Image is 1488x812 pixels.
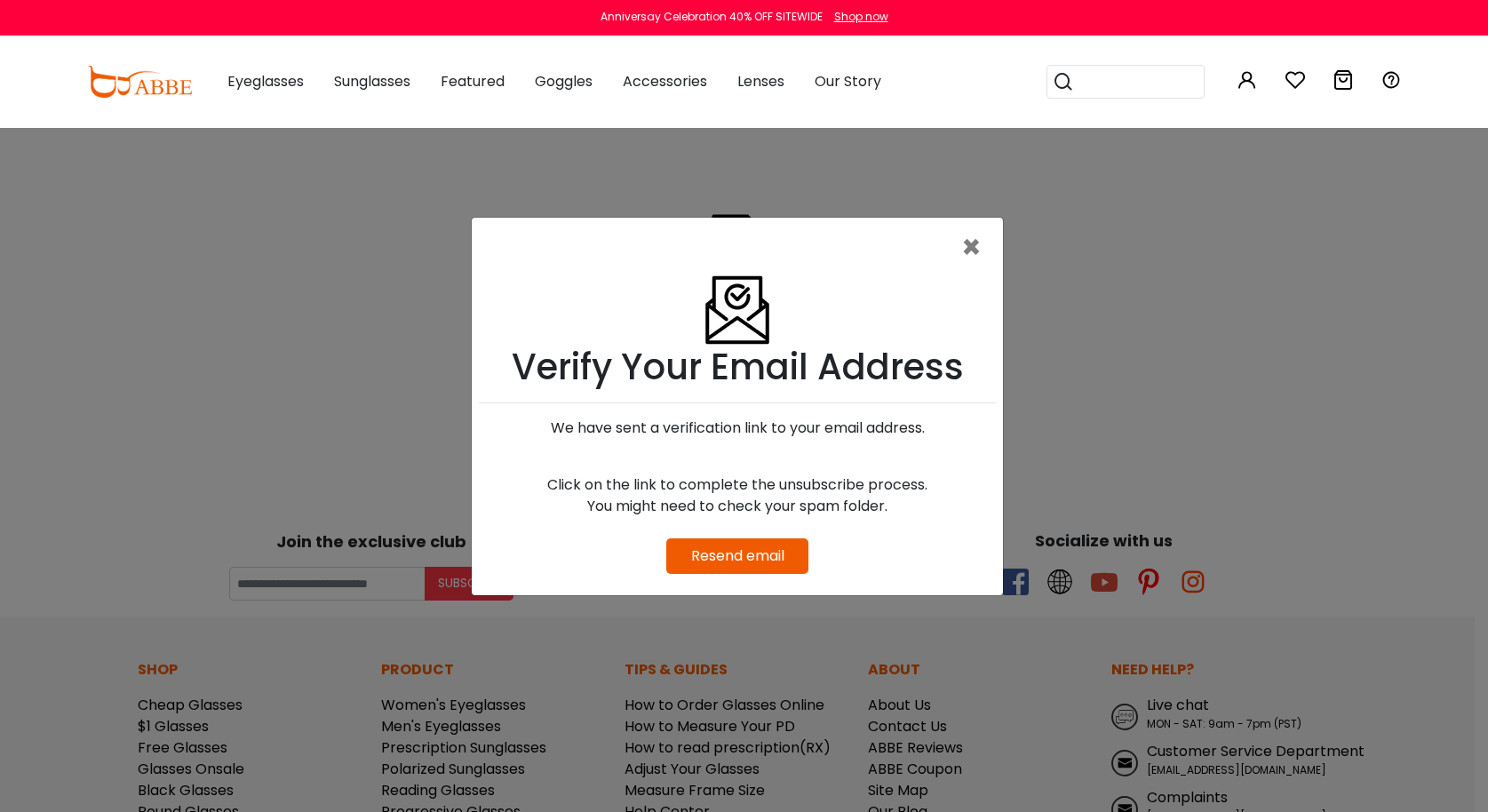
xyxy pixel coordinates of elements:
div: Anniversay Celebration 40% OFF SITEWIDE [601,9,823,25]
a: Shop now [825,9,888,24]
div: Shop now [834,9,888,25]
img: abbeglasses.com [87,66,192,98]
div: We have sent a verification link to your email address. [479,418,996,439]
div: Click on the link to complete the unsubscribe process. [479,474,996,496]
span: Eyeglasses [227,71,304,92]
div: You might need to check your spam folder. [479,496,996,517]
span: Sunglasses [334,71,410,92]
span: Featured [441,71,505,92]
h1: Verify Your Email Address [479,346,996,388]
button: Close [961,232,989,264]
img: Verify Email [702,232,773,346]
span: Goggles [535,71,593,92]
span: Our Story [815,71,881,92]
span: Accessories [623,71,707,92]
span: × [961,225,982,270]
a: Resend email [691,545,784,566]
span: Lenses [737,71,784,92]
